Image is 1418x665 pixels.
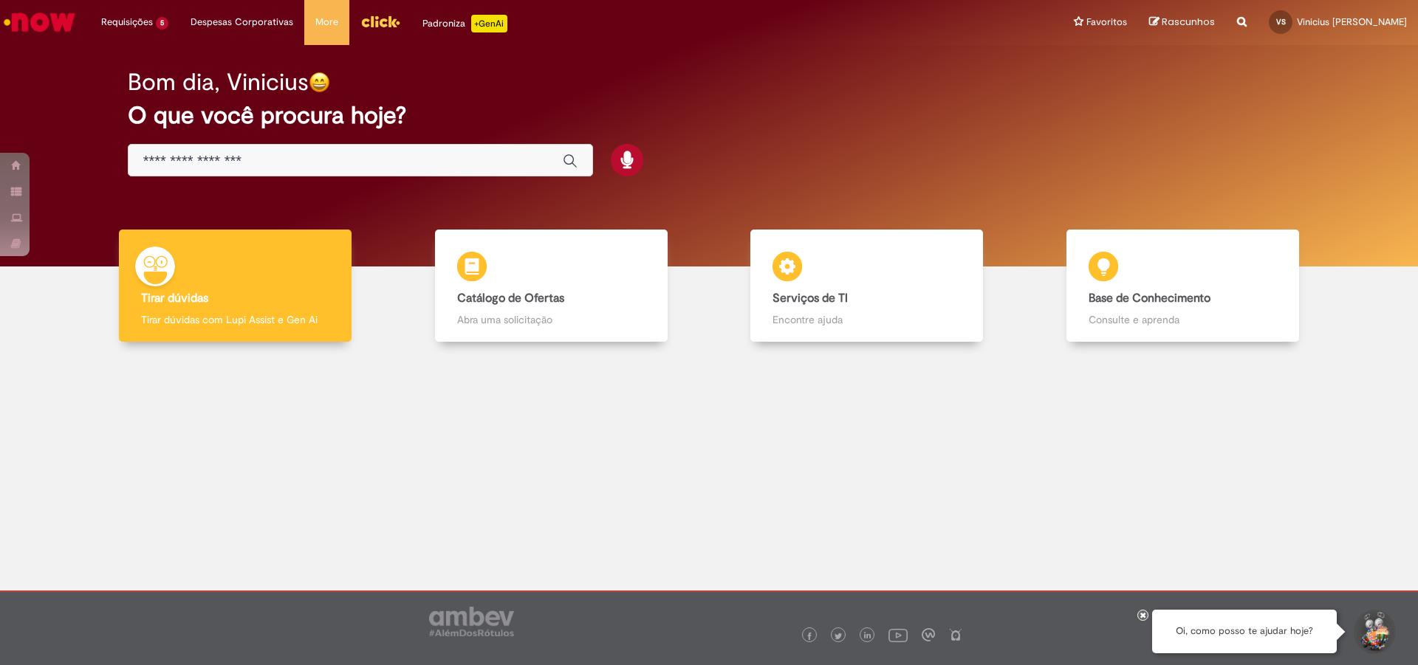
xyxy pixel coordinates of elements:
img: logo_footer_twitter.png [835,633,842,640]
span: Rascunhos [1162,15,1215,29]
p: Abra uma solicitação [457,312,645,327]
h2: O que você procura hoje? [128,103,1291,128]
span: Requisições [101,15,153,30]
span: More [315,15,338,30]
a: Base de Conhecimento Consulte e aprenda [1025,230,1341,342]
img: ServiceNow [1,7,78,37]
img: logo_footer_ambev_rotulo_gray.png [429,607,514,636]
span: Vinicius [PERSON_NAME] [1297,15,1407,28]
img: logo_footer_youtube.png [888,625,908,644]
img: logo_footer_workplace.png [922,628,935,641]
span: Favoritos [1086,15,1127,30]
img: happy-face.png [309,72,330,93]
div: Oi, como posso te ajudar hoje? [1152,610,1337,653]
img: click_logo_yellow_360x200.png [360,10,400,32]
p: +GenAi [471,15,507,32]
b: Serviços de TI [773,291,848,306]
img: logo_footer_naosei.png [949,628,962,641]
p: Tirar dúvidas com Lupi Assist e Gen Ai [141,312,329,327]
a: Rascunhos [1149,15,1215,30]
b: Catálogo de Ofertas [457,291,564,306]
button: Iniciar Conversa de Suporte [1352,610,1396,654]
img: logo_footer_linkedin.png [864,632,871,641]
a: Catálogo de Ofertas Abra uma solicitação [394,230,710,342]
img: logo_footer_facebook.png [806,633,813,640]
div: Padroniza [422,15,507,32]
span: 5 [156,17,168,30]
b: Tirar dúvidas [141,291,208,306]
p: Encontre ajuda [773,312,961,327]
a: Tirar dúvidas Tirar dúvidas com Lupi Assist e Gen Ai [78,230,394,342]
h2: Bom dia, Vinicius [128,69,309,95]
a: Serviços de TI Encontre ajuda [709,230,1025,342]
span: VS [1276,17,1286,27]
span: Despesas Corporativas [191,15,293,30]
p: Consulte e aprenda [1089,312,1277,327]
b: Base de Conhecimento [1089,291,1210,306]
